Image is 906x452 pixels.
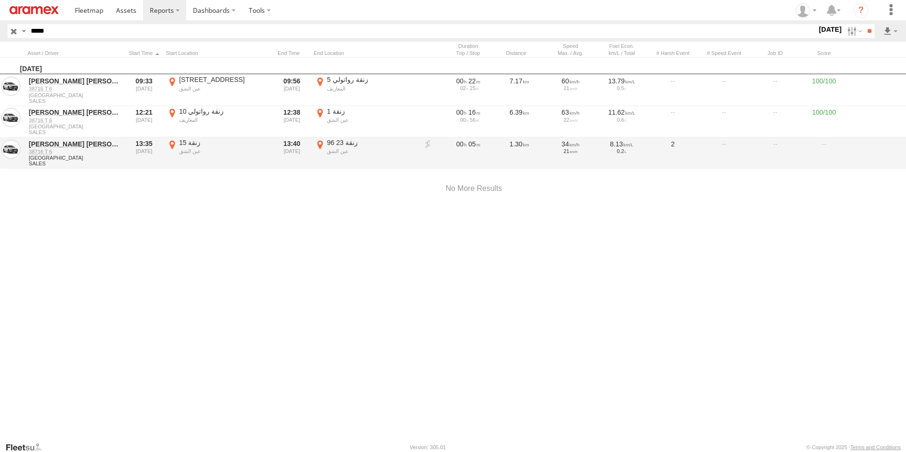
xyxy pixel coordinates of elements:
[469,108,480,116] span: 16
[599,140,644,148] div: 8.13
[470,85,479,91] span: 25
[29,148,121,155] a: 38716 T 6
[166,138,270,168] label: Click to View Event Location
[29,129,121,135] span: Filter Results to this Group
[817,24,843,35] label: [DATE]
[20,24,27,38] label: Search Query
[792,3,820,18] div: Emad Mabrouk
[410,444,446,450] div: Version: 305.01
[29,92,121,98] span: [GEOGRAPHIC_DATA]
[446,108,490,117] div: [993s] 12/08/2025 12:21 - 12/08/2025 12:38
[548,140,593,148] div: 34
[29,140,121,148] a: [PERSON_NAME] [PERSON_NAME]
[126,107,162,136] div: 12:21 [DATE]
[496,50,543,56] div: Click to Sort
[1,140,20,159] a: View Asset in Asset Management
[274,50,310,56] div: Click to Sort
[423,140,433,149] a: View on breadcrumb report
[29,77,121,85] a: [PERSON_NAME] [PERSON_NAME]
[469,140,480,148] span: 05
[460,117,468,123] span: 00
[126,75,162,105] div: 09:33 [DATE]
[29,98,121,104] span: Filter Results to this Group
[9,6,59,14] img: aramex-logo.svg
[470,117,479,123] span: 56
[327,85,417,92] div: المعاريف
[327,148,417,154] div: عين الشق
[327,107,417,116] div: زنقة 1
[29,161,121,166] span: Filter Results to this Group
[166,107,270,136] label: Click to View Event Location
[327,138,417,147] div: 96 زنقة 23
[806,444,901,450] div: © Copyright 2025 -
[843,24,864,38] label: Search Filter Options
[179,138,269,147] div: زنقة 15
[179,148,269,154] div: عين الشق
[1,77,20,96] a: View Asset in Asset Management
[126,138,162,168] div: 13:35 [DATE]
[446,140,490,148] div: [304s] 12/08/2025 13:35 - 12/08/2025 13:40
[29,108,121,117] a: [PERSON_NAME] [PERSON_NAME]
[803,75,845,105] div: 100/100
[460,85,468,91] span: 02
[599,148,644,154] div: 0.2
[496,107,543,136] div: 6.39
[469,77,480,85] span: 22
[456,140,467,148] span: 00
[314,75,418,105] label: Click to View Event Location
[179,85,269,92] div: عين الشق
[803,50,845,56] div: Score
[5,443,49,452] a: Visit our Website
[853,3,869,18] i: ?
[548,148,593,154] div: 21
[548,77,593,85] div: 60
[496,75,543,105] div: 7.17
[599,85,644,91] div: 0.5
[274,75,310,105] div: 09:56 [DATE]
[314,138,418,168] label: Click to View Event Location
[314,107,418,136] label: Click to View Event Location
[649,138,697,168] div: 2
[179,107,269,116] div: 10 زنقة رواتولي
[29,85,121,92] a: 38716 T 6
[27,50,122,56] div: Click to Sort
[179,75,269,84] div: [STREET_ADDRESS]
[599,108,644,117] div: 11.62
[548,85,593,91] div: 21
[327,117,417,123] div: عين الشق
[179,117,269,123] div: المعاريف
[752,50,799,56] div: Job ID
[496,138,543,168] div: 1.30
[126,50,162,56] div: Click to Sort
[456,77,467,85] span: 00
[29,124,121,129] span: [GEOGRAPHIC_DATA]
[1,108,20,127] a: View Asset in Asset Management
[803,107,845,136] div: 100/100
[166,75,270,105] label: Click to View Event Location
[29,155,121,161] span: [GEOGRAPHIC_DATA]
[599,117,644,123] div: 0.6
[548,108,593,117] div: 63
[446,77,490,85] div: [1372s] 12/08/2025 09:33 - 12/08/2025 09:56
[548,117,593,123] div: 22
[29,117,121,124] a: 38716 T 6
[882,24,898,38] label: Export results as...
[851,444,901,450] a: Terms and Conditions
[456,108,467,116] span: 00
[274,107,310,136] div: 12:38 [DATE]
[599,77,644,85] div: 13.79
[327,75,417,84] div: 5 زنقة رواتولي
[274,138,310,168] div: 13:40 [DATE]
